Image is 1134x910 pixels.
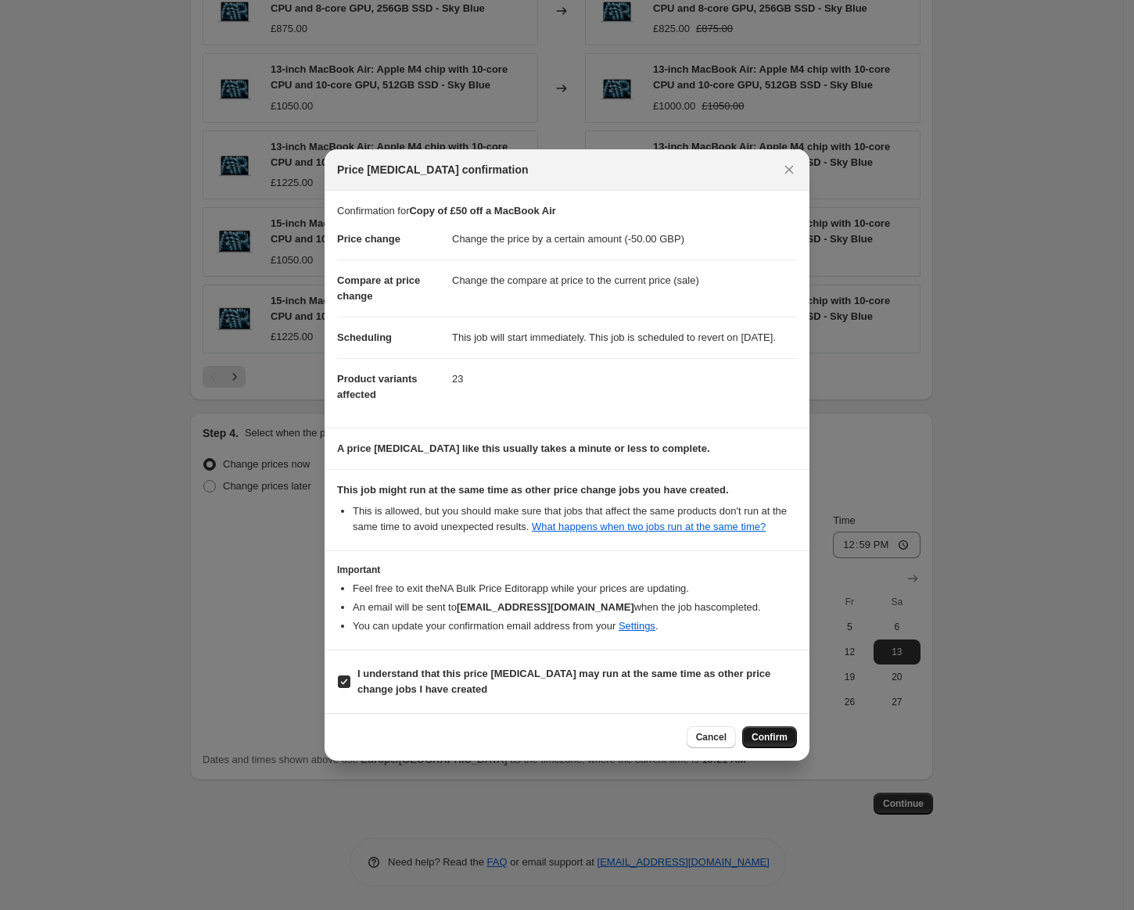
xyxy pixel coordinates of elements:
span: Price change [337,233,400,245]
span: Product variants affected [337,373,418,400]
li: This is allowed, but you should make sure that jobs that affect the same products don ' t run at ... [353,503,797,535]
b: [EMAIL_ADDRESS][DOMAIN_NAME] [457,601,634,613]
span: Confirm [752,731,788,743]
a: What happens when two jobs run at the same time? [532,521,766,532]
b: This job might run at the same time as other price change jobs you have created. [337,484,729,496]
a: Settings [619,620,655,632]
li: An email will be sent to when the job has completed . [353,600,797,615]
b: I understand that this price [MEDICAL_DATA] may run at the same time as other price change jobs I... [357,668,770,695]
span: Compare at price change [337,274,420,302]
span: Price [MEDICAL_DATA] confirmation [337,162,529,177]
button: Close [778,159,800,181]
dd: 23 [452,358,797,399]
b: A price [MEDICAL_DATA] like this usually takes a minute or less to complete. [337,442,710,454]
li: You can update your confirmation email address from your . [353,618,797,634]
dd: This job will start immediately. This job is scheduled to revert on [DATE]. [452,317,797,358]
button: Cancel [687,726,736,748]
b: Copy of £50 off a MacBook Air [409,205,555,217]
button: Confirm [742,726,797,748]
span: Cancel [696,731,727,743]
dd: Change the price by a certain amount (-50.00 GBP) [452,219,797,260]
dd: Change the compare at price to the current price (sale) [452,260,797,301]
h3: Important [337,564,797,576]
li: Feel free to exit the NA Bulk Price Editor app while your prices are updating. [353,581,797,597]
span: Scheduling [337,331,392,343]
p: Confirmation for [337,203,797,219]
